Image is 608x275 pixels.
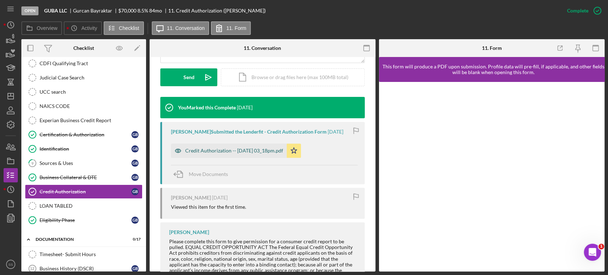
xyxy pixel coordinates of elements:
[40,61,142,66] div: CDFI Qualifying Tract
[25,199,142,213] a: LOAN TABLED
[128,237,141,242] div: 0 / 17
[383,64,605,75] div: This form will produce a PDF upon submission. Profile data will pre-fill, if applicable, and othe...
[169,229,209,235] div: [PERSON_NAME]
[328,129,343,135] time: 2025-09-26 19:18
[598,244,604,249] span: 1
[25,99,142,113] a: NAICS CODE
[25,247,142,261] a: Timesheet- Submit Hours
[25,113,142,128] a: Experian Business Credit Report
[168,8,266,14] div: 11. Credit Authorization ([PERSON_NAME])
[131,160,139,167] div: G B
[40,189,131,194] div: Credit Authorization
[131,188,139,195] div: G B
[137,8,148,14] div: 8.5 %
[25,170,142,185] a: Business Collateral & DTEGB
[40,75,142,81] div: Judicial Case Search
[185,148,283,154] div: Credit Authorization -- [DATE] 03_18pm.pdf
[25,142,142,156] a: IdentificationGB
[567,4,588,18] div: Complete
[44,8,67,14] b: GUBA LLC
[40,203,142,209] div: LOAN TABLED
[104,21,144,35] button: Checklist
[131,217,139,224] div: G B
[171,204,246,210] div: Viewed this item for the first time.
[167,25,205,31] label: 11. Conversation
[171,144,301,158] button: Credit Authorization -- [DATE] 03_18pm.pdf
[25,128,142,142] a: Certification & AuthorizationGB
[40,175,131,180] div: Business Collateral & DTE
[160,68,217,86] button: Send
[149,8,162,14] div: 84 mo
[64,21,102,35] button: Activity
[183,68,194,86] div: Send
[118,7,136,14] span: $70,000
[171,129,327,135] div: [PERSON_NAME] Submitted the Lenderfit - Credit Authorization Form
[25,56,142,71] a: CDFI Qualifying Tract
[212,195,228,201] time: 2025-09-26 19:18
[131,174,139,181] div: G B
[40,251,142,257] div: Timesheet- Submit Hours
[21,21,62,35] button: Overview
[171,165,235,183] button: Move Documents
[244,45,281,51] div: 11. Conversation
[131,145,139,152] div: G B
[40,146,131,152] div: Identification
[25,156,142,170] a: 9Sources & UsesGB
[152,21,209,35] button: 11. Conversation
[482,45,502,51] div: 11. Form
[37,25,57,31] label: Overview
[40,118,142,123] div: Experian Business Credit Report
[171,195,211,201] div: [PERSON_NAME]
[40,160,131,166] div: Sources & Uses
[119,25,139,31] label: Checklist
[31,161,34,165] tspan: 9
[560,4,604,18] button: Complete
[40,132,131,137] div: Certification & Authorization
[25,85,142,99] a: UCC search
[73,45,94,51] div: Checklist
[25,185,142,199] a: Credit AuthorizationGB
[30,266,34,271] tspan: 12
[178,105,236,110] div: You Marked this Complete
[9,263,13,266] text: SS
[40,103,142,109] div: NAICS CODE
[21,6,38,15] div: Open
[386,89,598,264] iframe: Lenderfit form
[226,25,246,31] label: 11. Form
[237,105,253,110] time: 2025-09-26 19:28
[4,257,18,271] button: SS
[40,217,131,223] div: Eligibility Phase
[131,265,139,272] div: G B
[40,89,142,95] div: UCC search
[211,21,251,35] button: 11. Form
[25,71,142,85] a: Judicial Case Search
[189,171,228,177] span: Move Documents
[40,266,131,271] div: Business History (DSCR)
[584,244,601,261] iframe: Intercom live chat
[81,25,97,31] label: Activity
[25,213,142,227] a: Eligibility PhaseGB
[36,237,123,242] div: documentation
[73,8,118,14] div: Gurcan Bayraktar
[131,131,139,138] div: G B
